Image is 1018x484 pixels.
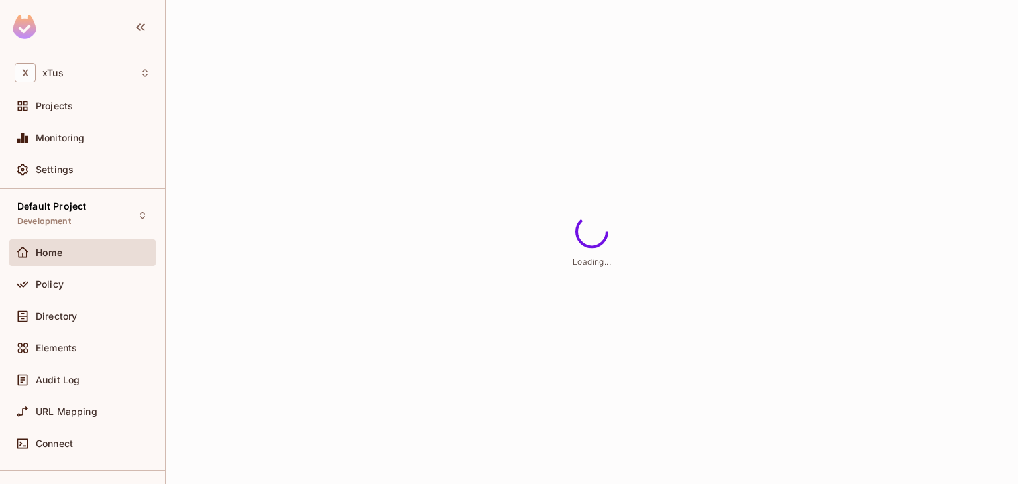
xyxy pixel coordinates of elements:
span: Monitoring [36,133,85,143]
span: URL Mapping [36,406,97,417]
span: Directory [36,311,77,322]
span: Connect [36,438,73,449]
span: Elements [36,343,77,353]
span: Workspace: xTus [42,68,64,78]
span: Loading... [573,257,611,267]
span: Projects [36,101,73,111]
span: X [15,63,36,82]
span: Settings [36,164,74,175]
img: SReyMgAAAABJRU5ErkJggg== [13,15,36,39]
span: Policy [36,279,64,290]
span: Development [17,216,71,227]
span: Audit Log [36,375,80,385]
span: Default Project [17,201,86,212]
span: Home [36,247,63,258]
